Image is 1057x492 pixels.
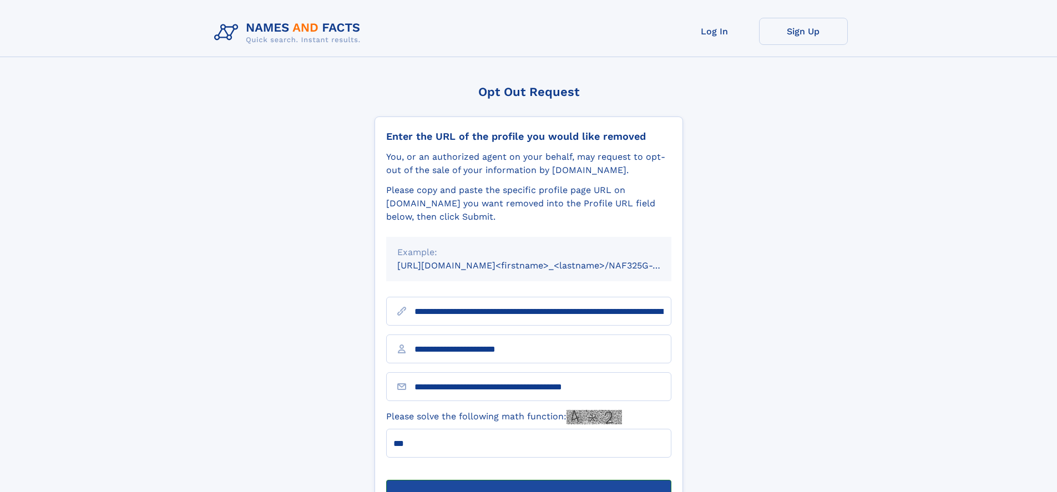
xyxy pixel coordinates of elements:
[759,18,848,45] a: Sign Up
[386,150,671,177] div: You, or an authorized agent on your behalf, may request to opt-out of the sale of your informatio...
[386,130,671,143] div: Enter the URL of the profile you would like removed
[386,184,671,224] div: Please copy and paste the specific profile page URL on [DOMAIN_NAME] you want removed into the Pr...
[210,18,370,48] img: Logo Names and Facts
[670,18,759,45] a: Log In
[386,410,622,424] label: Please solve the following math function:
[397,246,660,259] div: Example:
[375,85,683,99] div: Opt Out Request
[397,260,692,271] small: [URL][DOMAIN_NAME]<firstname>_<lastname>/NAF325G-xxxxxxxx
